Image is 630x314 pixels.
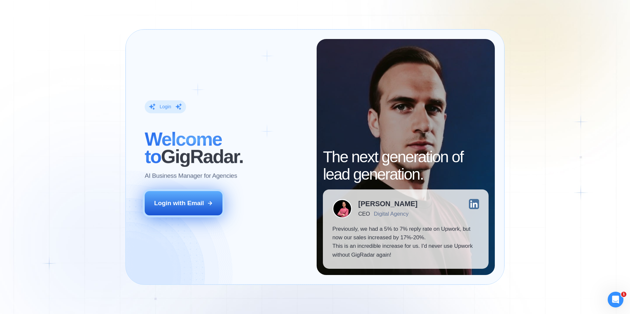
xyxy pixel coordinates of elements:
[332,225,479,260] p: Previously, we had a 5% to 7% reply rate on Upwork, but now our sales increased by 17%-20%. This ...
[154,199,204,207] div: Login with Email
[358,211,370,217] div: CEO
[145,191,223,215] button: Login with Email
[145,171,237,180] p: AI Business Manager for Agencies
[358,200,418,207] div: [PERSON_NAME]
[608,292,623,307] iframe: Intercom live chat
[323,148,489,183] h2: The next generation of lead generation.
[621,292,626,297] span: 1
[159,104,171,110] div: Login
[145,130,307,165] h2: ‍ GigRadar.
[374,211,409,217] div: Digital Agency
[145,128,222,167] span: Welcome to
